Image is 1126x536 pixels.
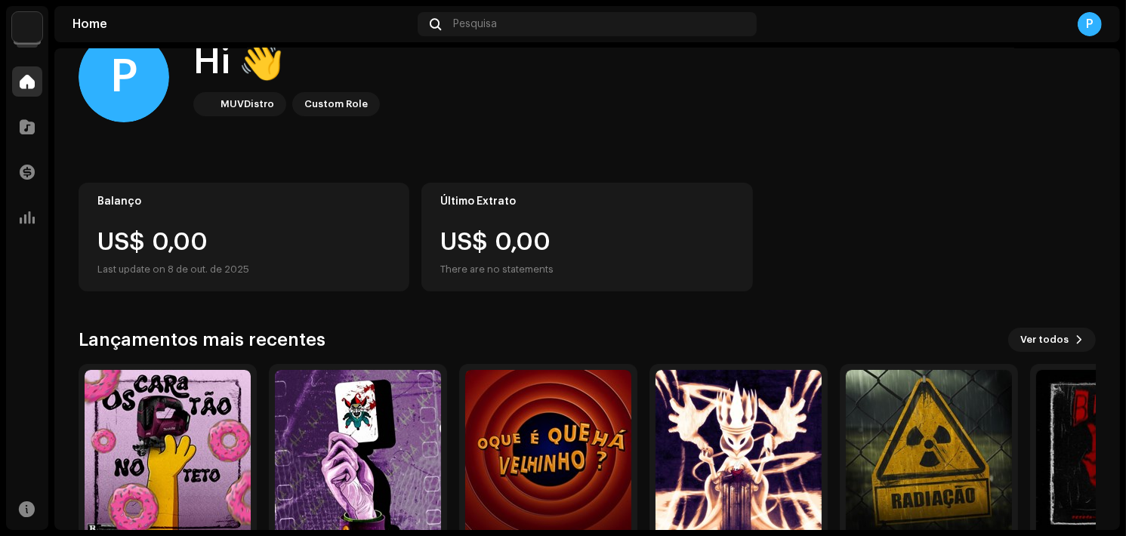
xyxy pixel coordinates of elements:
div: Last update on 8 de out. de 2025 [97,260,390,279]
div: Hi 👋 [193,38,380,86]
img: 56eeb297-7269-4a48-bf6b-d4ffa91748c0 [12,12,42,42]
div: Balanço [97,196,390,208]
div: Último Extrato [440,196,733,208]
div: P [1078,12,1102,36]
img: d50a9d5f-7e01-4e0c-9fca-22a55f6975ec [846,370,1012,536]
span: Ver todos [1020,325,1069,355]
div: Custom Role [304,95,368,113]
img: 56eeb297-7269-4a48-bf6b-d4ffa91748c0 [196,95,214,113]
re-o-card-value: Último Extrato [421,183,752,291]
div: P [79,32,169,122]
h3: Lançamentos mais recentes [79,328,325,352]
span: Pesquisa [453,18,497,30]
div: Home [72,18,412,30]
img: f8341fdc-d08c-4cff-bfff-c5cf2bab2427 [465,370,631,536]
button: Ver todos [1008,328,1096,352]
img: d97e5cbb-0701-4926-afc4-faf0bca7a456 [85,370,251,536]
div: There are no statements [440,260,554,279]
img: d1b0594e-5b89-4e4a-b30e-8ed413d41a1c [275,370,441,536]
img: 8a863771-d9eb-4aa5-b361-07bb73703a37 [656,370,822,536]
div: MUVDistro [221,95,274,113]
re-o-card-value: Balanço [79,183,409,291]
